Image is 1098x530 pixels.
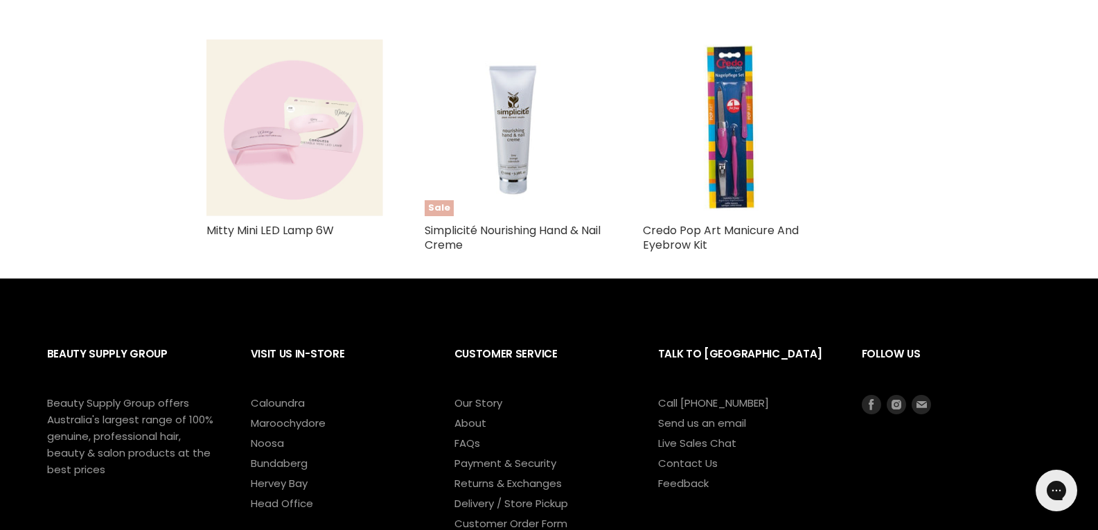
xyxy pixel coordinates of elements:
a: Feedback [658,476,709,491]
p: Beauty Supply Group offers Australia's largest range of 100% genuine, professional hair, beauty &... [47,395,213,478]
a: Send us an email [658,416,746,430]
h2: Beauty Supply Group [47,337,223,394]
a: Contact Us [658,456,718,470]
a: Head Office [251,496,313,511]
a: Call [PHONE_NUMBER] [658,396,769,410]
a: Mitty Mini LED Lamp 6W [206,222,334,238]
a: Simplicité Nourishing Hand & Nail Creme [425,222,601,253]
h2: Talk to [GEOGRAPHIC_DATA] [658,337,834,394]
a: Maroochydore [251,416,326,430]
a: Noosa [251,436,284,450]
h2: Customer Service [454,337,630,394]
img: Credo Pop Art Manicure And Eyebrow Kit [643,39,820,216]
a: Simplicité Nourishing Hand & Nail CremeSale [425,39,601,216]
a: Payment & Security [454,456,556,470]
a: Bundaberg [251,456,308,470]
a: Our Story [454,396,502,410]
iframe: Gorgias live chat messenger [1029,465,1084,516]
img: Mitty Mini LED Lamp 6W [206,39,383,216]
a: Delivery / Store Pickup [454,496,568,511]
span: Sale [425,200,454,216]
a: Credo Pop Art Manicure And Eyebrow Kit [643,222,799,253]
a: Hervey Bay [251,476,308,491]
img: Simplicité Nourishing Hand & Nail Creme [425,39,601,216]
h2: Visit Us In-Store [251,337,427,394]
a: About [454,416,486,430]
h2: Follow us [862,337,1052,394]
a: Caloundra [251,396,305,410]
a: FAQs [454,436,480,450]
a: Returns & Exchanges [454,476,562,491]
a: Live Sales Chat [658,436,736,450]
